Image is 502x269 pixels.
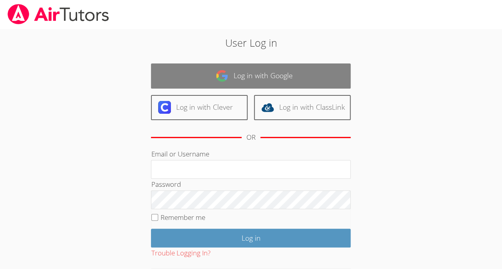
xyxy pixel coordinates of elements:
[158,101,171,114] img: clever-logo-6eab21bc6e7a338710f1a6ff85c0baf02591cd810cc4098c63d3a4b26e2feb20.svg
[246,132,256,143] div: OR
[151,95,248,120] a: Log in with Clever
[216,69,228,82] img: google-logo-50288ca7cdecda66e5e0955fdab243c47b7ad437acaf1139b6f446037453330a.svg
[115,35,387,50] h2: User Log in
[261,101,274,114] img: classlink-logo-d6bb404cc1216ec64c9a2012d9dc4662098be43eaf13dc465df04b49fa7ab582.svg
[254,95,351,120] a: Log in with ClassLink
[151,63,351,89] a: Log in with Google
[161,213,205,222] label: Remember me
[7,4,110,24] img: airtutors_banner-c4298cdbf04f3fff15de1276eac7730deb9818008684d7c2e4769d2f7ddbe033.png
[151,149,209,158] label: Email or Username
[151,180,181,189] label: Password
[151,247,210,259] button: Trouble Logging In?
[151,229,351,247] input: Log in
